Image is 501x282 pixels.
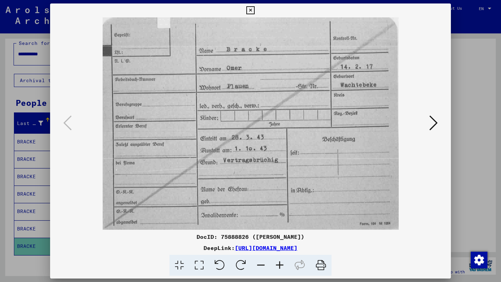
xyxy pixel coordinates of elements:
[74,17,427,230] img: 001.jpg
[50,233,451,241] div: DocID: 75888826 ([PERSON_NAME])
[50,244,451,252] div: DeepLink:
[471,252,487,268] img: Change consent
[235,244,297,251] a: [URL][DOMAIN_NAME]
[470,251,487,268] div: Change consent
